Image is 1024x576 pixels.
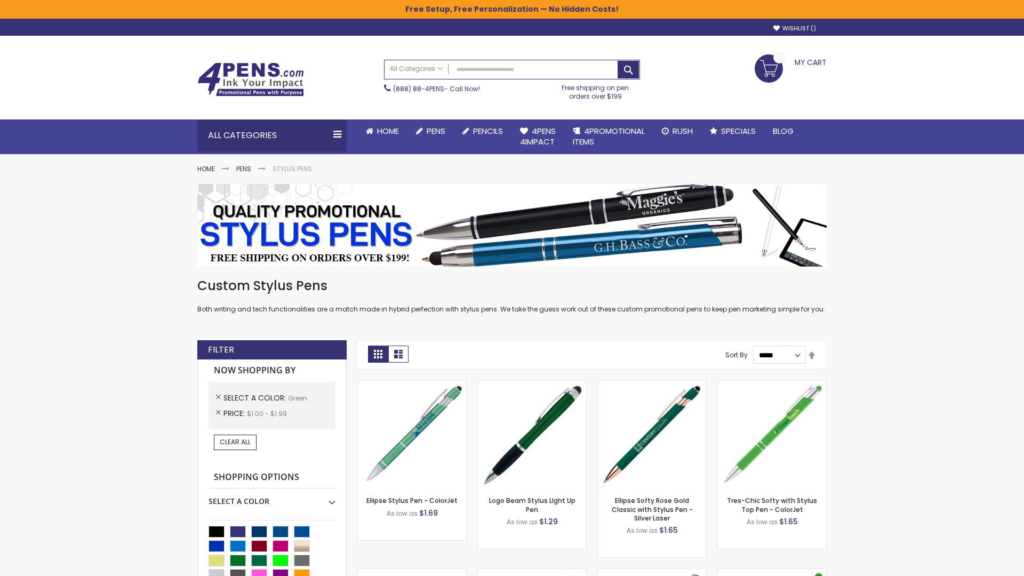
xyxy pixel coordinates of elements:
span: $1.29 [539,516,558,527]
img: Stylus Pens [197,184,827,267]
a: (888) 88-4PENS [393,84,444,93]
a: Tres-Chic Softy with Stylus Top Pen - ColorJet [727,496,817,514]
a: Logo Beam Stylus LIght Up Pen-Green [478,380,586,389]
span: Pencils [473,125,503,137]
a: Clear All [214,435,257,450]
a: Home [357,119,407,143]
span: $1.00 - $1.99 [247,409,287,418]
a: Pens [407,119,454,143]
span: As low as [387,509,418,518]
div: Free shipping on pen orders over $199 [551,79,641,101]
a: Rush [653,119,701,143]
span: As low as [747,517,778,526]
div: Select A Color [209,489,335,507]
a: Logo Beam Stylus LIght Up Pen [489,496,575,514]
span: Home [377,125,399,137]
strong: Shopping Options [209,466,335,489]
span: $1.69 [419,508,438,518]
a: Tres-Chic Softy with Stylus Top Pen - ColorJet-Green [718,380,826,389]
div: Both writing and tech functionalities are a match made in hybrid perfection with stylus pens. We ... [197,277,827,314]
span: Pens [427,125,445,137]
img: Logo Beam Stylus LIght Up Pen-Green [478,380,586,489]
strong: Filter [208,344,234,356]
span: $1.65 [779,516,798,527]
span: Blog [773,125,794,137]
span: Specials [721,125,756,137]
span: As low as [507,517,538,526]
div: All Categories [197,119,347,151]
span: - Call Now! [393,84,480,93]
img: Ellipse Softy Rose Gold Classic with Stylus Pen - Silver Laser-Green [598,380,706,489]
img: Tres-Chic Softy with Stylus Top Pen - ColorJet-Green [718,380,826,489]
span: $1.65 [659,525,678,535]
a: Ellipse Stylus Pen - ColorJet-Green [358,380,466,389]
span: Price [223,408,247,419]
span: All Categories [390,65,443,73]
img: 4Pens Custom Pens and Promotional Products [197,62,304,97]
span: Green [288,394,307,403]
span: As low as [627,526,658,535]
span: 4Pens 4impact [520,125,556,147]
a: Pens [236,164,251,173]
strong: Grid [368,346,388,363]
h1: Custom Stylus Pens [197,277,827,294]
a: Blog [764,119,802,143]
a: Home [197,164,215,173]
strong: Now Shopping by [209,359,335,382]
a: 4PROMOTIONALITEMS [564,119,653,154]
span: 4PROMOTIONAL ITEMS [573,125,645,147]
strong: Stylus Pens [273,164,312,173]
a: Ellipse Softy Rose Gold Classic with Stylus Pen - Silver Laser [612,496,693,522]
a: Pencils [454,119,511,143]
a: Specials [701,119,764,143]
span: Select A Color [223,393,288,403]
a: All Categories [385,60,449,78]
a: Wishlist [773,25,816,33]
a: Ellipse Softy Rose Gold Classic with Stylus Pen - Silver Laser-Green [598,380,706,389]
span: Clear All [220,437,251,446]
a: 4Pens4impact [511,119,564,154]
label: Sort By [725,350,748,359]
img: Ellipse Stylus Pen - ColorJet-Green [358,380,466,489]
span: Rush [673,125,693,137]
a: Ellipse Stylus Pen - ColorJet [366,496,458,505]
